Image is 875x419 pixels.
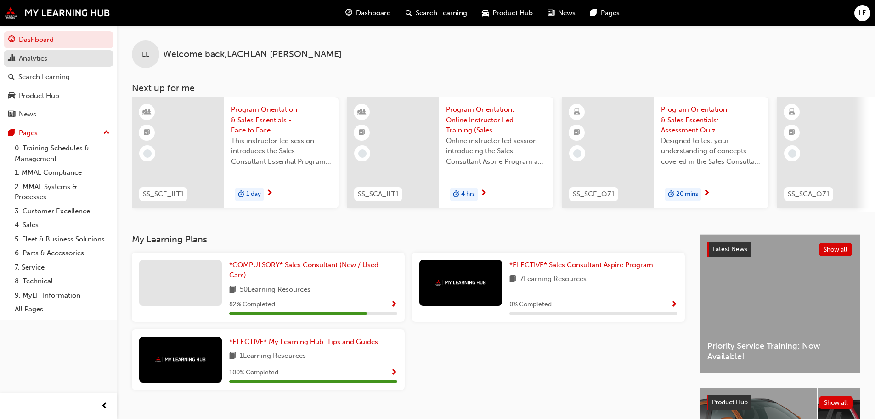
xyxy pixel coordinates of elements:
[11,218,113,232] a: 4. Sales
[19,109,36,120] div: News
[101,401,108,412] span: prev-icon
[356,8,391,18] span: Dashboard
[453,189,459,201] span: duration-icon
[19,53,47,64] div: Analytics
[8,110,15,119] span: news-icon
[11,246,113,260] a: 6. Parts & Accessories
[155,356,206,362] img: mmal
[416,8,467,18] span: Search Learning
[562,97,768,208] a: SS_SCE_QZ1Program Orientation & Sales Essentials: Assessment Quiz (Sales Consultant Essential Pro...
[229,284,236,296] span: book-icon
[132,234,685,245] h3: My Learning Plans
[590,7,597,19] span: pages-icon
[671,301,677,309] span: Show Progress
[574,127,580,139] span: booktick-icon
[117,83,875,93] h3: Next up for me
[229,350,236,362] span: book-icon
[144,106,150,118] span: learningResourceType_INSTRUCTOR_LED-icon
[358,189,399,200] span: SS_SCA_ILT1
[11,166,113,180] a: 1. MMAL Compliance
[4,69,113,86] a: Search Learning
[229,260,397,281] a: *COMPULSORY* Sales Consultant (New / Used Cars)
[5,7,110,19] a: mmal
[229,337,382,347] a: *ELECTIVE* My Learning Hub: Tips and Guides
[480,189,487,198] span: next-icon
[435,280,486,286] img: mmal
[11,232,113,247] a: 5. Fleet & Business Solutions
[574,106,580,118] span: learningResourceType_ELEARNING-icon
[390,367,397,379] button: Show Progress
[19,91,59,101] div: Product Hub
[573,189,615,200] span: SS_SCE_QZ1
[231,136,331,167] span: This instructor led session introduces the Sales Consultant Essential Program and outlines what y...
[671,299,677,310] button: Show Progress
[601,8,620,18] span: Pages
[509,260,657,270] a: *ELECTIVE* Sales Consultant Aspire Program
[359,127,365,139] span: booktick-icon
[142,49,150,60] span: LE
[11,274,113,288] a: 8. Technical
[474,4,540,23] a: car-iconProduct Hub
[266,189,273,198] span: next-icon
[229,299,275,310] span: 82 % Completed
[4,29,113,125] button: DashboardAnalyticsSearch LearningProduct HubNews
[390,301,397,309] span: Show Progress
[4,87,113,104] a: Product Hub
[11,180,113,204] a: 2. MMAL Systems & Processes
[446,136,546,167] span: Online instructor led session introducing the Sales Consultant Aspire Program and outlining what ...
[819,396,853,409] button: Show all
[661,136,761,167] span: Designed to test your understanding of concepts covered in the Sales Consultant Essential Program...
[8,55,15,63] span: chart-icon
[788,189,830,200] span: SS_SCA_QZ1
[788,149,796,158] span: learningRecordVerb_NONE-icon
[509,299,552,310] span: 0 % Completed
[8,92,15,100] span: car-icon
[144,127,150,139] span: booktick-icon
[446,104,546,136] span: Program Orientation: Online Instructor Led Training (Sales Consultant Aspire Program)
[163,49,342,60] span: Welcome back , LACHLAN [PERSON_NAME]
[345,7,352,19] span: guage-icon
[246,189,261,200] span: 1 day
[482,7,489,19] span: car-icon
[573,149,581,158] span: learningRecordVerb_NONE-icon
[347,97,553,208] a: SS_SCA_ILT1Program Orientation: Online Instructor Led Training (Sales Consultant Aspire Program)O...
[229,367,278,378] span: 100 % Completed
[789,106,795,118] span: learningResourceType_ELEARNING-icon
[668,189,674,201] span: duration-icon
[703,189,710,198] span: next-icon
[4,125,113,142] button: Pages
[4,31,113,48] a: Dashboard
[19,128,38,138] div: Pages
[238,189,244,201] span: duration-icon
[8,36,15,44] span: guage-icon
[8,73,15,81] span: search-icon
[819,243,853,256] button: Show all
[398,4,474,23] a: search-iconSearch Learning
[390,299,397,310] button: Show Progress
[854,5,870,21] button: LE
[229,261,378,280] span: *COMPULSORY* Sales Consultant (New / Used Cars)
[548,7,554,19] span: news-icon
[661,104,761,136] span: Program Orientation & Sales Essentials: Assessment Quiz (Sales Consultant Essential Program)
[240,284,310,296] span: 50 Learning Resources
[143,149,152,158] span: learningRecordVerb_NONE-icon
[540,4,583,23] a: news-iconNews
[707,341,852,362] span: Priority Service Training: Now Available!
[712,398,748,406] span: Product Hub
[461,189,475,200] span: 4 hrs
[11,204,113,218] a: 3. Customer Excellence
[103,127,110,139] span: up-icon
[712,245,747,253] span: Latest News
[707,242,852,257] a: Latest NewsShow all
[406,7,412,19] span: search-icon
[359,106,365,118] span: learningResourceType_INSTRUCTOR_LED-icon
[8,129,15,138] span: pages-icon
[509,261,653,269] span: *ELECTIVE* Sales Consultant Aspire Program
[338,4,398,23] a: guage-iconDashboard
[11,302,113,316] a: All Pages
[789,127,795,139] span: booktick-icon
[11,288,113,303] a: 9. MyLH Information
[4,50,113,67] a: Analytics
[707,395,853,410] a: Product HubShow all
